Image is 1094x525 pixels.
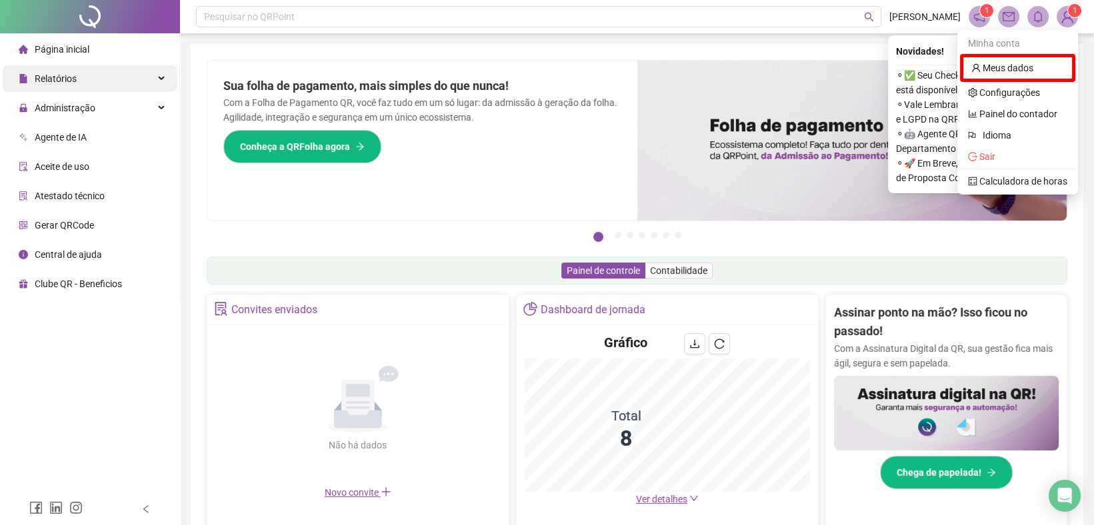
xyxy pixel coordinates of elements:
[689,338,700,349] span: download
[1057,7,1077,27] img: 93677
[523,302,537,316] span: pie-chart
[968,176,1067,187] a: calculator Calculadora de horas
[968,152,977,161] span: logout
[1068,4,1081,17] sup: Atualize o seu contato no menu Meus Dados
[35,220,94,231] span: Gerar QRCode
[19,279,28,288] span: gift
[636,494,699,504] a: Ver detalhes down
[983,128,1059,143] span: Idioma
[541,298,645,321] div: Dashboard de jornada
[223,95,621,125] p: Com a Folha de Pagamento QR, você faz tudo em um só lugar: da admissão à geração da folha. Agilid...
[834,303,1059,341] h2: Assinar ponto na mão? Isso ficou no passado!
[19,74,28,83] span: file
[663,232,669,239] button: 6
[980,4,993,17] sup: 1
[1032,11,1044,23] span: bell
[35,278,122,289] span: Clube QR - Beneficios
[880,456,1013,489] button: Chega de papelada!
[651,232,657,239] button: 5
[973,11,985,23] span: notification
[889,9,961,24] span: [PERSON_NAME]
[1073,6,1077,15] span: 1
[223,77,621,95] h2: Sua folha de pagamento, mais simples do que nunca!
[297,438,419,452] div: Não há dados
[604,333,647,352] h4: Gráfico
[19,103,28,113] span: lock
[864,12,874,22] span: search
[675,232,681,239] button: 7
[650,265,707,276] span: Contabilidade
[960,33,1075,54] div: Minha conta
[19,250,28,259] span: info-circle
[355,142,365,151] span: arrow-right
[141,504,151,514] span: left
[1049,480,1081,512] div: Open Intercom Messenger
[240,139,350,154] span: Conheça a QRFolha agora
[637,61,1067,221] img: banner%2F8d14a306-6205-4263-8e5b-06e9a85ad873.png
[968,87,1040,98] a: setting Configurações
[19,221,28,230] span: qrcode
[381,486,391,497] span: plus
[968,128,977,143] span: flag
[979,151,995,162] span: Sair
[896,68,1063,97] span: ⚬ ✅ Seu Checklist de Sucesso do DP está disponível
[896,44,944,59] span: Novidades !
[689,494,699,503] span: down
[1003,11,1015,23] span: mail
[896,127,1063,156] span: ⚬ 🤖 Agente QR: sua IA no Departamento Pessoal
[29,501,43,514] span: facebook
[897,465,981,480] span: Chega de papelada!
[231,298,317,321] div: Convites enviados
[971,63,1033,73] a: user Meus dados
[35,73,77,84] span: Relatórios
[35,44,89,55] span: Página inicial
[627,232,633,239] button: 3
[987,468,996,477] span: arrow-right
[19,191,28,201] span: solution
[834,376,1059,450] img: banner%2F02c71560-61a6-44d4-94b9-c8ab97240462.png
[896,97,1063,127] span: ⚬ Vale Lembrar: Política de Privacidade e LGPD na QRPoint
[968,109,1057,119] a: bar-chart Painel do contador
[35,161,89,172] span: Aceite de uso
[19,162,28,171] span: audit
[35,249,102,260] span: Central de ajuda
[49,501,63,514] span: linkedin
[325,487,391,498] span: Novo convite
[567,265,640,276] span: Painel de controle
[35,191,105,201] span: Atestado técnico
[896,156,1063,185] span: ⚬ 🚀 Em Breve, Atualização Obrigatória de Proposta Comercial
[35,132,87,143] span: Agente de IA
[19,45,28,54] span: home
[615,232,621,239] button: 2
[214,302,228,316] span: solution
[636,494,687,504] span: Ver detalhes
[714,338,725,349] span: reload
[69,501,83,514] span: instagram
[593,232,603,242] button: 1
[35,103,95,113] span: Administração
[223,130,381,163] button: Conheça a QRFolha agora
[985,6,989,15] span: 1
[834,341,1059,370] p: Com a Assinatura Digital da QR, sua gestão fica mais ágil, segura e sem papelada.
[639,232,645,239] button: 4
